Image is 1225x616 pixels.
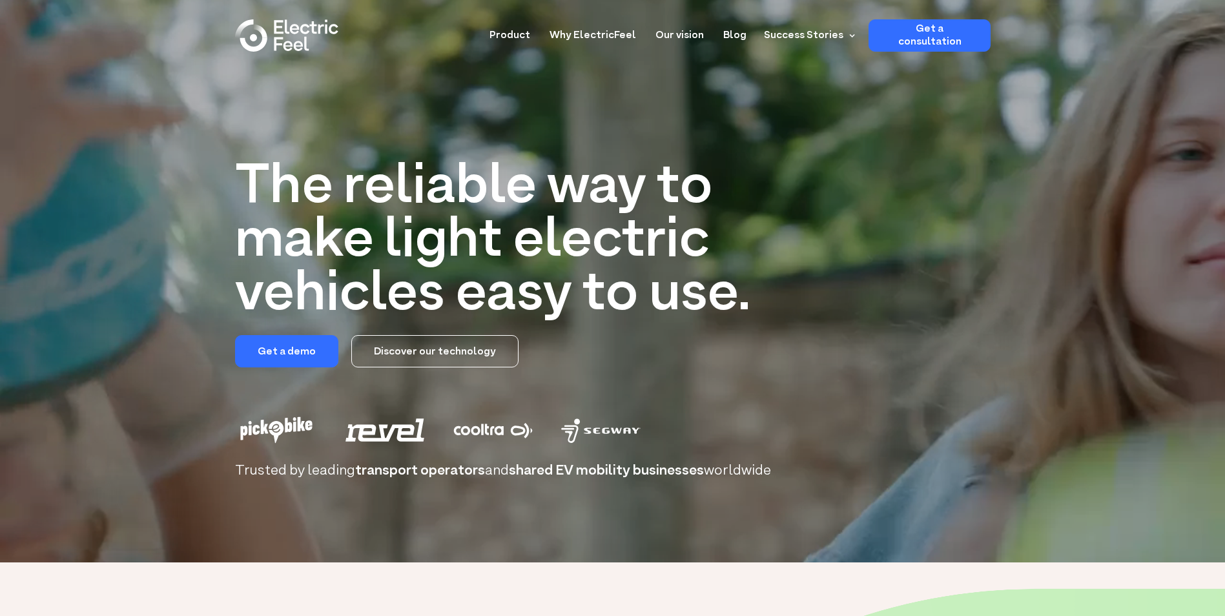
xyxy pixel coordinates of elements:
span: shared EV mobility businesses [509,461,704,481]
a: Get a demo [235,335,338,367]
a: Discover our technology [351,335,519,367]
a: Blog [723,19,746,43]
iframe: Chatbot [1140,531,1207,598]
div: Success Stories [756,19,859,52]
h1: The reliable way to make light electric vehicles easy to use. [235,161,774,322]
a: Our vision [655,19,704,43]
span: transport operators [355,461,485,481]
input: Submit [48,51,111,76]
a: Product [489,19,530,43]
a: Get a consultation [869,19,991,52]
div: Success Stories [764,28,843,43]
h2: Trusted by leading and worldwide [235,464,991,478]
a: Why ElectricFeel [550,19,636,43]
